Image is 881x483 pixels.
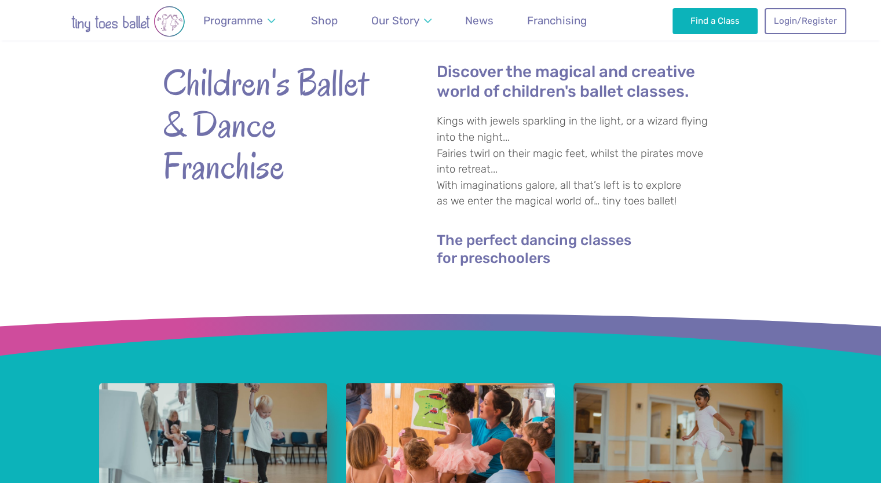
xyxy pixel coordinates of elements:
span: Franchising [527,14,587,27]
a: Find a Class [672,8,758,34]
h4: The perfect dancing classes [437,231,719,267]
h2: Discover the magical and creative world of children's ballet classes. [437,62,719,102]
a: for preschoolers [437,251,550,267]
a: Shop [306,7,343,34]
a: Franchising [522,7,593,34]
a: News [460,7,499,34]
p: Kings with jewels sparkling in the light, or a wizard flying into the night... Fairies twirl on t... [437,114,719,210]
span: News [465,14,493,27]
a: Our Story [365,7,437,34]
span: Our Story [371,14,419,27]
span: Shop [311,14,338,27]
strong: Children's Ballet & Dance Franchise [163,62,371,187]
img: tiny toes ballet [35,6,221,37]
a: Login/Register [765,8,846,34]
a: Programme [198,7,281,34]
span: Programme [203,14,263,27]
